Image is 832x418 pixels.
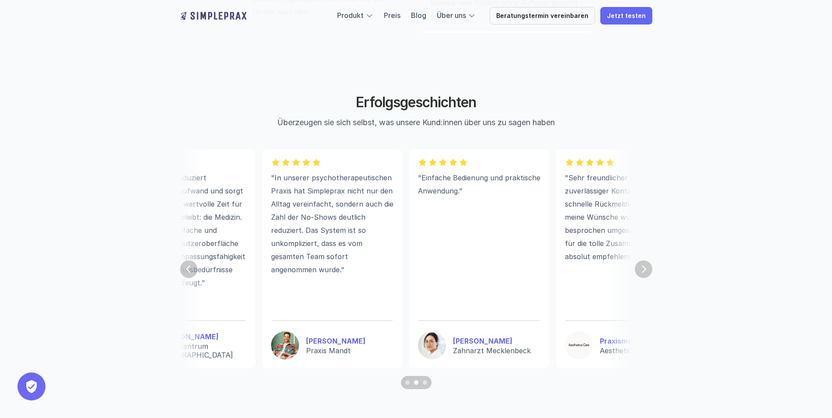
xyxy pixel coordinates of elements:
p: Überzeugen sie sich selbst, was unsere Kund:innen über uns zu sagen haben [252,116,580,128]
p: Aesthetics Care [600,346,687,355]
button: Scroll to page 1 [401,376,412,389]
button: Next [635,260,652,278]
a: Nicolas Mandt[PERSON_NAME]Praxis Mandt [271,331,393,359]
p: "Einfache Bedienung und praktische Anwendung." [418,171,540,197]
p: "In unserer psychotherapeutischen Praxis hat Simpleprax nicht nur den Alltag vereinfacht, sondern... [271,171,393,276]
img: Nicolas Mandt [271,331,299,359]
a: PraxismanagerinAesthetics Care [565,331,687,359]
fieldset: Carousel pagination controls [180,149,652,389]
li: 3 of 8 [115,149,255,256]
button: Previous [180,260,198,278]
strong: [PERSON_NAME] [159,332,219,341]
img: Portrait Profilbild von Nazil Yefimenko [418,331,446,359]
p: Praxis Mandt [306,346,393,355]
a: Jetzt testen [600,7,652,25]
p: Zahnarzt Mecklenbeck [453,346,540,355]
li: 5 of 8 [409,149,549,368]
p: Orthocentrum [GEOGRAPHIC_DATA] [159,342,247,359]
p: Beratungstermin vereinbaren [496,12,588,20]
button: Scroll to page 3 [421,376,432,389]
strong: [PERSON_NAME] [453,337,512,345]
a: Portrait Profilbild von Nazil Yefimenko[PERSON_NAME]Zahnarzt Mecklenbeck [418,331,540,359]
p: Jetzt testen [607,12,646,20]
a: Preis [384,11,400,20]
p: "Die Plattform reduziert bürokratischen Aufwand und sorgt dafür, dass mehr wertvolle Zeit für das... [124,171,247,289]
a: Blog [411,11,426,20]
a: Produkt [337,11,364,20]
a: [PERSON_NAME]Orthocentrum [GEOGRAPHIC_DATA] [124,331,247,359]
li: 6 of 8 [556,149,696,256]
a: Über uns [437,11,466,20]
h2: Erfolgsgeschichten [252,94,580,111]
li: 4 of 8 [262,149,402,256]
button: Scroll to page 2 [412,376,421,389]
strong: Praxismanagerin [600,337,658,345]
strong: [PERSON_NAME] [306,337,366,345]
p: "Sehr freundlicher und zuverlässiger Kontakt! Ich habe eine schnelle Rückmeldung erhalten und mei... [565,171,687,263]
a: Beratungstermin vereinbaren [490,7,595,25]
